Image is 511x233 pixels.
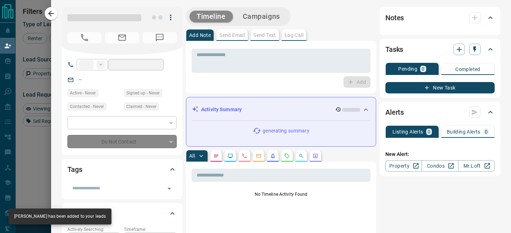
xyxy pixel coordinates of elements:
p: 0 [428,129,430,134]
svg: Listing Alerts [270,153,276,159]
p: All [189,153,195,158]
svg: Requests [284,153,290,159]
a: Mr.Loft [458,160,495,172]
button: New Task [385,82,495,93]
svg: Calls [242,153,247,159]
svg: Agent Actions [313,153,318,159]
div: [PERSON_NAME] has been added to your leads [14,211,106,222]
a: -- [79,77,82,82]
p: New Alert: [385,151,495,158]
h2: Tasks [385,44,403,55]
h2: Alerts [385,107,404,118]
svg: Notes [213,153,219,159]
p: 0 [422,66,424,71]
button: Timeline [189,11,233,22]
h2: Notes [385,12,404,23]
span: Contacted - Never [70,103,104,110]
button: Campaigns [236,11,287,22]
p: Actively Searching: [67,226,120,233]
div: Criteria [67,205,177,222]
svg: Opportunities [298,153,304,159]
div: Do Not Contact [67,135,177,148]
span: No Number [143,32,177,43]
a: Condos [422,160,458,172]
p: Activity Summary [201,106,242,113]
span: No Email [105,32,139,43]
p: No Timeline Activity Found [192,191,370,197]
h2: Tags [67,164,82,175]
h2: Criteria [67,208,90,219]
div: Tasks [385,41,495,58]
span: Claimed - Never [126,103,156,110]
p: Building Alerts [447,129,480,134]
p: generating summary [263,127,309,135]
p: 0 [485,129,488,134]
p: Pending [398,66,417,71]
div: Activity Summary [192,103,370,116]
a: Property [385,160,422,172]
span: Active - Never [70,90,96,97]
div: Tags [67,161,177,178]
p: Completed [455,67,480,72]
p: Add Note [189,33,211,38]
p: Timeframe: [124,226,177,233]
span: Signed up - Never [126,90,160,97]
div: Notes [385,9,495,26]
span: No Number [67,32,101,43]
button: Open [164,184,174,194]
svg: Emails [256,153,262,159]
svg: Lead Browsing Activity [227,153,233,159]
div: Alerts [385,104,495,121]
p: Listing Alerts [392,129,423,134]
